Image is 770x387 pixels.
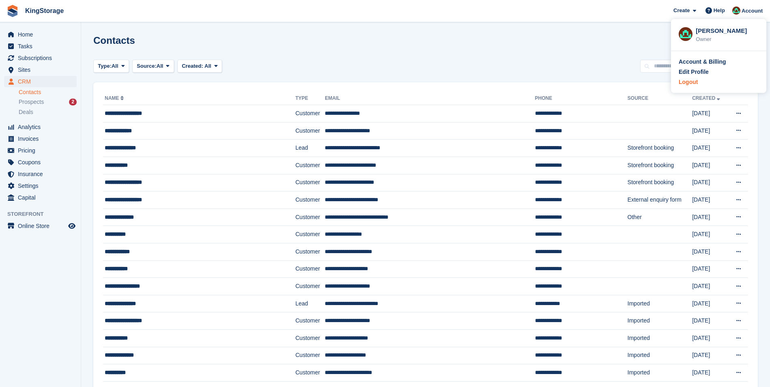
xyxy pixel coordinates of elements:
[4,180,77,191] a: menu
[628,174,692,191] td: Storefront booking
[628,92,692,105] th: Source
[4,76,77,87] a: menu
[295,243,325,260] td: Customer
[295,260,325,278] td: Customer
[692,157,728,174] td: [DATE]
[295,312,325,330] td: Customer
[295,140,325,157] td: Lead
[112,62,119,70] span: All
[19,108,33,116] span: Deals
[628,209,692,226] td: Other
[18,76,67,87] span: CRM
[105,95,125,101] a: Name
[295,278,325,295] td: Customer
[157,62,164,70] span: All
[19,98,44,106] span: Prospects
[4,52,77,64] a: menu
[628,295,692,312] td: Imported
[22,4,67,17] a: KingStorage
[4,64,77,75] a: menu
[4,157,77,168] a: menu
[93,60,129,73] button: Type: All
[679,58,759,66] a: Account & Billing
[18,192,67,203] span: Capital
[679,27,692,41] img: John King
[18,121,67,133] span: Analytics
[679,78,698,86] div: Logout
[628,364,692,382] td: Imported
[18,41,67,52] span: Tasks
[679,68,759,76] a: Edit Profile
[325,92,535,105] th: Email
[714,6,725,15] span: Help
[4,192,77,203] a: menu
[692,95,722,101] a: Created
[295,295,325,312] td: Lead
[628,312,692,330] td: Imported
[692,278,728,295] td: [DATE]
[295,92,325,105] th: Type
[628,140,692,157] td: Storefront booking
[692,312,728,330] td: [DATE]
[679,78,759,86] a: Logout
[673,6,690,15] span: Create
[696,35,759,43] div: Owner
[628,329,692,347] td: Imported
[4,168,77,180] a: menu
[7,210,81,218] span: Storefront
[692,140,728,157] td: [DATE]
[692,209,728,226] td: [DATE]
[137,62,156,70] span: Source:
[295,364,325,382] td: Customer
[679,58,726,66] div: Account & Billing
[18,168,67,180] span: Insurance
[732,6,740,15] img: John King
[4,133,77,144] a: menu
[692,226,728,243] td: [DATE]
[692,364,728,382] td: [DATE]
[692,329,728,347] td: [DATE]
[742,7,763,15] span: Account
[6,5,19,17] img: stora-icon-8386f47178a22dfd0bd8f6a31ec36ba5ce8667c1dd55bd0f319d3a0aa187defe.svg
[18,64,67,75] span: Sites
[19,98,77,106] a: Prospects 2
[18,145,67,156] span: Pricing
[132,60,174,73] button: Source: All
[93,35,135,46] h1: Contacts
[18,180,67,191] span: Settings
[98,62,112,70] span: Type:
[692,260,728,278] td: [DATE]
[535,92,628,105] th: Phone
[295,347,325,364] td: Customer
[295,174,325,191] td: Customer
[4,29,77,40] a: menu
[692,122,728,140] td: [DATE]
[4,145,77,156] a: menu
[205,63,211,69] span: All
[628,191,692,209] td: External enquiry form
[18,220,67,232] span: Online Store
[4,220,77,232] a: menu
[692,295,728,312] td: [DATE]
[18,52,67,64] span: Subscriptions
[696,26,759,34] div: [PERSON_NAME]
[19,88,77,96] a: Contacts
[67,221,77,231] a: Preview store
[18,29,67,40] span: Home
[182,63,203,69] span: Created:
[295,105,325,123] td: Customer
[692,347,728,364] td: [DATE]
[4,41,77,52] a: menu
[628,157,692,174] td: Storefront booking
[692,174,728,191] td: [DATE]
[18,157,67,168] span: Coupons
[692,191,728,209] td: [DATE]
[295,122,325,140] td: Customer
[628,347,692,364] td: Imported
[295,209,325,226] td: Customer
[4,121,77,133] a: menu
[295,329,325,347] td: Customer
[295,226,325,243] td: Customer
[18,133,67,144] span: Invoices
[295,157,325,174] td: Customer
